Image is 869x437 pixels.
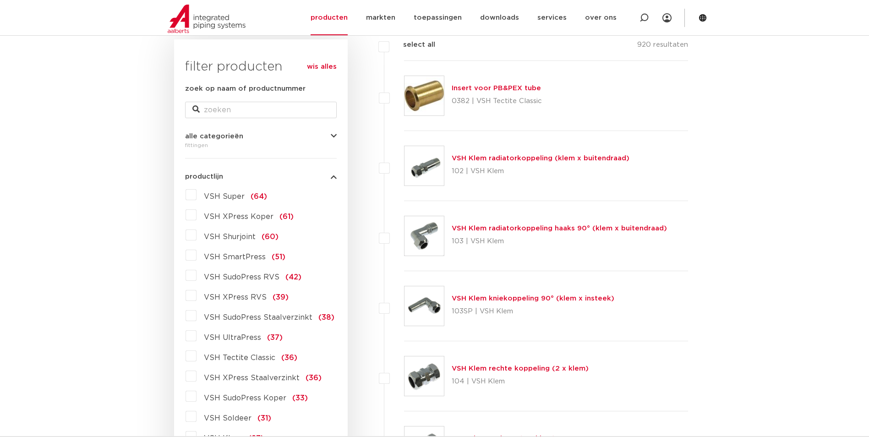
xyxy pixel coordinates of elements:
a: VSH Klem radiatorkoppeling (klem x buitendraad) [452,155,629,162]
span: (38) [318,314,334,321]
label: select all [389,39,435,50]
button: alle categorieën [185,133,337,140]
span: (31) [257,415,271,422]
a: VSH Klem radiatorkoppeling haaks 90° (klem x buitendraad) [452,225,667,232]
span: (51) [272,253,285,261]
span: (36) [306,374,322,382]
p: 104 | VSH Klem [452,374,589,389]
p: 0382 | VSH Tectite Classic [452,94,542,109]
p: 920 resultaten [637,39,688,54]
p: 102 | VSH Klem [452,164,629,179]
span: VSH SudoPress RVS [204,273,279,281]
span: VSH Soldeer [204,415,251,422]
span: (42) [285,273,301,281]
span: VSH SudoPress Staalverzinkt [204,314,312,321]
span: VSH Shurjoint [204,233,256,240]
a: Insert voor PB&PEX tube [452,85,541,92]
button: productlijn [185,173,337,180]
img: Thumbnail for VSH Klem radiatorkoppeling haaks 90° (klem x buitendraad) [404,216,444,256]
span: VSH Super [204,193,245,200]
img: Thumbnail for VSH Klem rechte koppeling (2 x klem) [404,356,444,396]
span: (37) [267,334,283,341]
span: VSH UltraPress [204,334,261,341]
span: VSH SmartPress [204,253,266,261]
span: (36) [281,354,297,361]
div: fittingen [185,140,337,151]
a: VSH Klem rechte koppeling (2 x klem) [452,365,589,372]
img: Thumbnail for Insert voor PB&PEX tube [404,76,444,115]
span: (61) [279,213,294,220]
img: Thumbnail for VSH Klem kniekoppeling 90° (klem x insteek) [404,286,444,326]
span: VSH XPress Staalverzinkt [204,374,300,382]
span: (64) [251,193,267,200]
input: zoeken [185,102,337,118]
span: (33) [292,394,308,402]
a: wis alles [307,61,337,72]
span: productlijn [185,173,223,180]
h3: filter producten [185,58,337,76]
a: VSH Klem kniekoppeling 90° (klem x insteek) [452,295,614,302]
span: alle categorieën [185,133,243,140]
span: VSH SudoPress Koper [204,394,286,402]
p: 103 | VSH Klem [452,234,667,249]
span: VSH XPress RVS [204,294,267,301]
span: VSH Tectite Classic [204,354,275,361]
label: zoek op naam of productnummer [185,83,306,94]
span: (39) [273,294,289,301]
span: (60) [262,233,279,240]
p: 103SP | VSH Klem [452,304,614,319]
img: Thumbnail for VSH Klem radiatorkoppeling (klem x buitendraad) [404,146,444,186]
span: VSH XPress Koper [204,213,273,220]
